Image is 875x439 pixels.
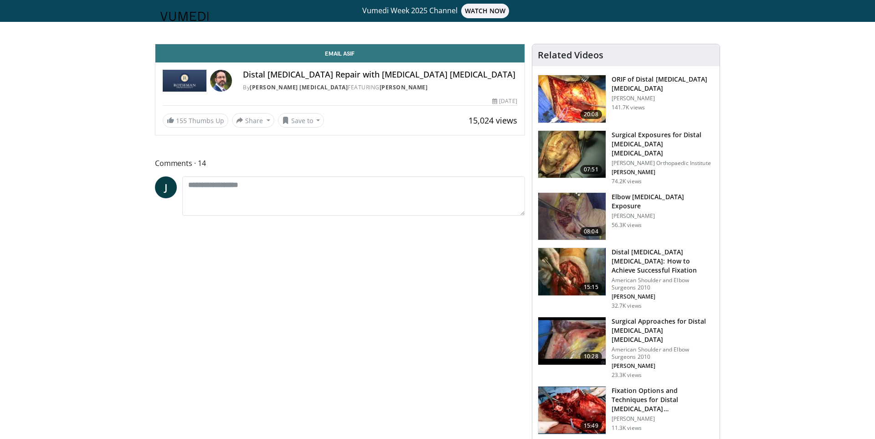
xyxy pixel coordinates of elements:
[538,248,714,310] a: 15:15 Distal [MEDICAL_DATA] [MEDICAL_DATA]: How to Achieve Successful Fixation American Shoulder ...
[612,415,714,423] p: [PERSON_NAME]
[612,362,714,370] p: Scott Steinmann
[538,248,606,295] img: shawn_1.png.150x105_q85_crop-smart_upscale.jpg
[612,277,714,291] p: American Shoulder and Elbow Surgeons 2010
[612,386,714,413] h3: Fixation Options and Techniques for Distal [MEDICAL_DATA] [MEDICAL_DATA]
[538,317,606,365] img: stein_0_1.png.150x105_q85_crop-smart_upscale.jpg
[612,302,642,310] p: 32.7K views
[580,352,602,361] span: 10:28
[243,70,517,80] h4: Distal [MEDICAL_DATA] Repair with [MEDICAL_DATA] [MEDICAL_DATA]
[155,176,177,198] a: J
[612,160,714,167] p: [PERSON_NAME] Orthopaedic Institute
[580,165,602,174] span: 07:51
[612,346,714,361] p: American Shoulder and Elbow Surgeons 2010
[612,169,714,176] p: Matthew L. Ramsey
[155,157,525,169] span: Comments 14
[155,44,525,62] a: Email Asif
[210,70,232,92] img: Avatar
[160,12,209,21] img: VuMedi Logo
[612,222,642,229] p: 56.3K views
[250,83,348,91] a: [PERSON_NAME] [MEDICAL_DATA]
[612,293,714,300] p: Shawn ODriscoll
[538,131,606,178] img: 70322_0000_3.png.150x105_q85_crop-smart_upscale.jpg
[580,283,602,292] span: 15:15
[612,317,714,344] h3: Surgical Approaches for Distal [MEDICAL_DATA] [MEDICAL_DATA]
[163,70,206,92] img: Rothman Hand Surgery
[538,130,714,185] a: 07:51 Surgical Exposures for Distal [MEDICAL_DATA] [MEDICAL_DATA] [PERSON_NAME] Orthopaedic Insti...
[163,114,228,128] a: 155 Thumbs Up
[612,424,642,432] p: 11.3K views
[243,83,517,92] div: By FEATURING
[612,130,714,158] h3: Surgical Exposures for Distal [MEDICAL_DATA] [MEDICAL_DATA]
[538,75,606,123] img: orif-sanch_3.png.150x105_q85_crop-smart_upscale.jpg
[538,192,714,241] a: 08:04 Elbow [MEDICAL_DATA] Exposure [PERSON_NAME] 56.3K views
[232,113,274,128] button: Share
[580,421,602,430] span: 15:49
[580,110,602,119] span: 20:08
[538,193,606,240] img: heCDP4pTuni5z6vX4xMDoxOjBrO-I4W8_11.150x105_q85_crop-smart_upscale.jpg
[612,372,642,379] p: 23.3K views
[612,178,642,185] p: 74.2K views
[538,75,714,123] a: 20:08 ORIF of Distal [MEDICAL_DATA] [MEDICAL_DATA] [PERSON_NAME] 141.7K views
[612,192,714,211] h3: Elbow [MEDICAL_DATA] Exposure
[538,50,603,61] h4: Related Videos
[612,75,714,93] h3: ORIF of Distal [MEDICAL_DATA] [MEDICAL_DATA]
[468,115,517,126] span: 15,024 views
[176,116,187,125] span: 155
[612,104,645,111] p: 141.7K views
[538,386,714,434] a: 15:49 Fixation Options and Techniques for Distal [MEDICAL_DATA] [MEDICAL_DATA] [PERSON_NAME] 11.3...
[278,113,324,128] button: Save to
[612,212,714,220] p: [PERSON_NAME]
[538,387,606,434] img: stein_3.png.150x105_q85_crop-smart_upscale.jpg
[380,83,428,91] a: [PERSON_NAME]
[612,95,714,102] p: [PERSON_NAME]
[580,227,602,236] span: 08:04
[612,248,714,275] h3: Distal [MEDICAL_DATA] [MEDICAL_DATA]: How to Achieve Successful Fixation
[538,317,714,379] a: 10:28 Surgical Approaches for Distal [MEDICAL_DATA] [MEDICAL_DATA] American Shoulder and Elbow Su...
[492,97,517,105] div: [DATE]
